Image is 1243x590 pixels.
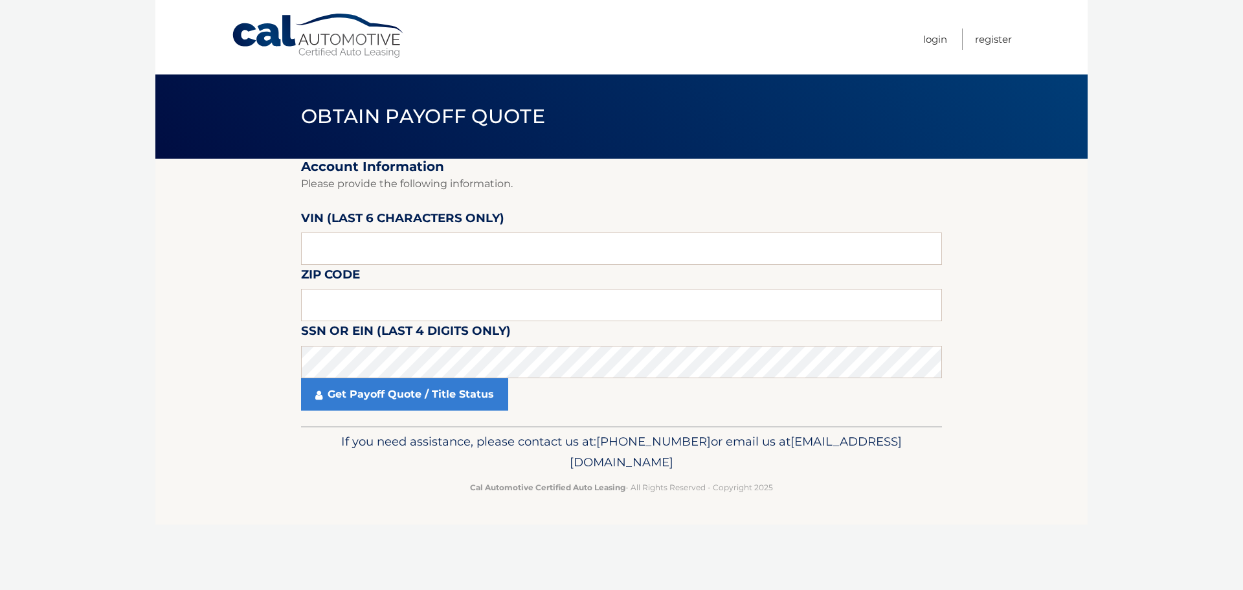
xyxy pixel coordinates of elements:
p: If you need assistance, please contact us at: or email us at [309,431,934,473]
label: Zip Code [301,265,360,289]
p: - All Rights Reserved - Copyright 2025 [309,481,934,494]
a: Login [923,28,947,50]
a: Register [975,28,1012,50]
span: Obtain Payoff Quote [301,104,545,128]
a: Cal Automotive [231,13,406,59]
span: [PHONE_NUMBER] [596,434,711,449]
label: VIN (last 6 characters only) [301,209,504,233]
p: Please provide the following information. [301,175,942,193]
strong: Cal Automotive Certified Auto Leasing [470,482,625,492]
a: Get Payoff Quote / Title Status [301,378,508,411]
h2: Account Information [301,159,942,175]
label: SSN or EIN (last 4 digits only) [301,321,511,345]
